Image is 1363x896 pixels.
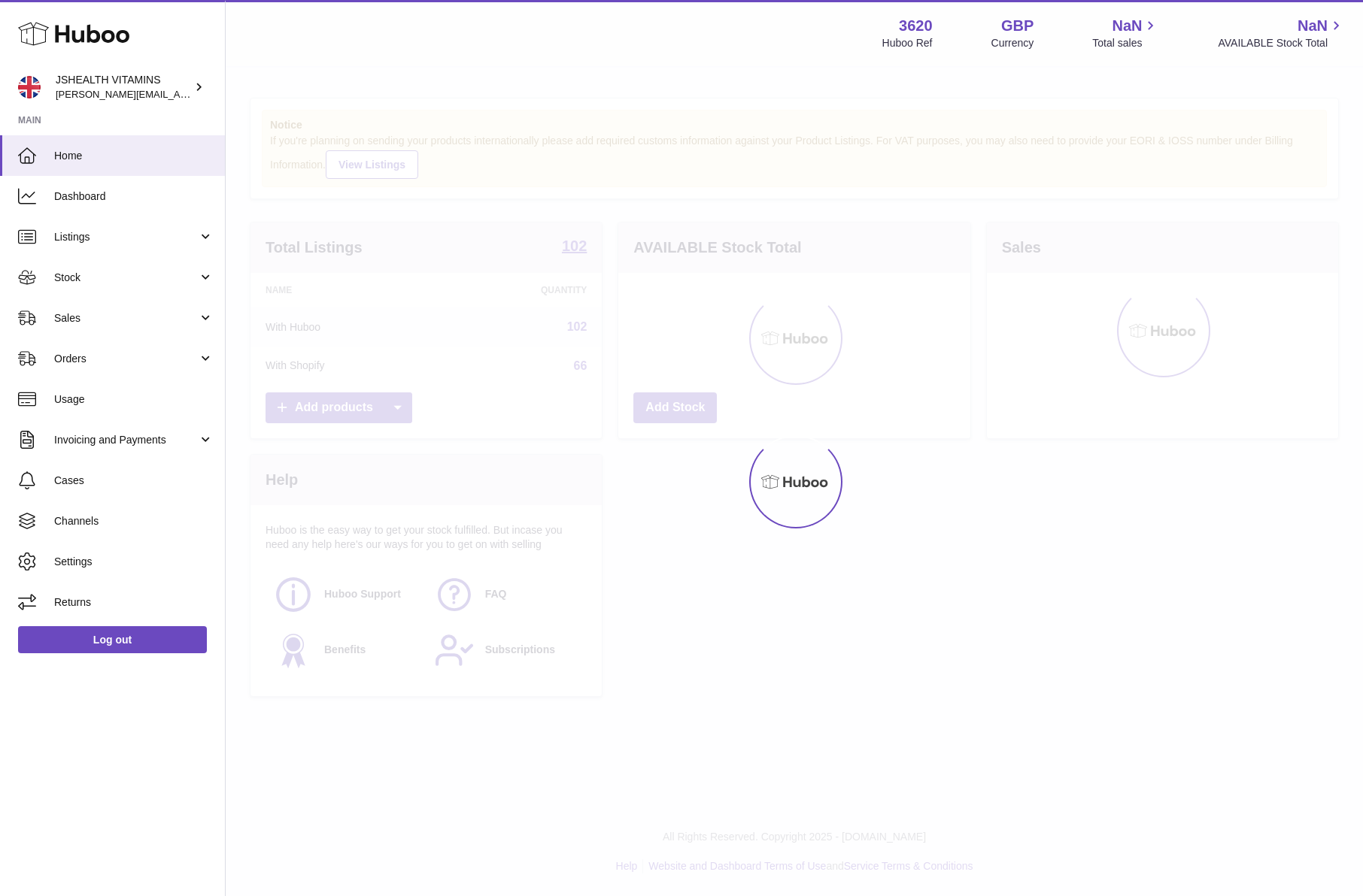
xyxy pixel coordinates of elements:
span: Cases [54,474,214,488]
span: Dashboard [54,189,214,204]
a: NaN AVAILABLE Stock Total [1218,16,1345,50]
span: Total sales [1092,36,1159,50]
div: Huboo Ref [882,36,933,50]
span: AVAILABLE Stock Total [1218,36,1345,50]
span: Stock [54,271,198,285]
span: Usage [54,392,214,407]
span: Orders [54,352,198,366]
span: NaN [1298,16,1328,36]
div: JSHEALTH VITAMINS [56,73,191,101]
span: Sales [54,311,198,325]
span: Settings [54,555,214,569]
img: francesca@jshealthvitamins.com [18,76,41,98]
span: [PERSON_NAME][EMAIL_ADDRESS][DOMAIN_NAME] [56,88,302,100]
span: Listings [54,230,198,244]
span: Home [54,149,214,163]
span: Returns [54,595,214,610]
a: NaN Total sales [1092,16,1159,50]
a: Log out [18,626,207,653]
span: NaN [1112,16,1142,36]
strong: GBP [1001,16,1034,36]
strong: 3620 [899,16,933,36]
div: Currency [991,36,1034,50]
span: Channels [54,514,214,528]
span: Invoicing and Payments [54,433,198,447]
